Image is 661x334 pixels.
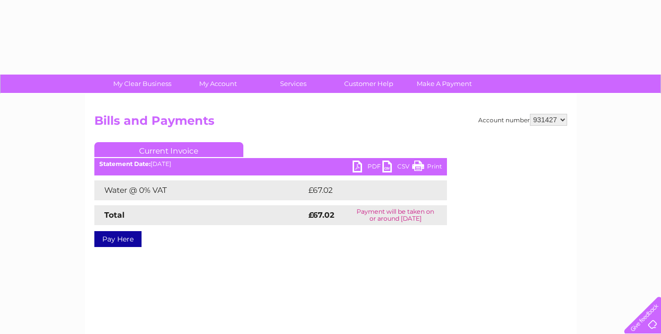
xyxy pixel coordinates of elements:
[252,75,334,93] a: Services
[382,161,412,175] a: CSV
[94,142,243,157] a: Current Invoice
[99,160,150,167] b: Statement Date:
[308,210,334,220] strong: £67.02
[328,75,410,93] a: Customer Help
[306,180,427,200] td: £67.02
[94,180,306,200] td: Water @ 0% VAT
[94,231,142,247] a: Pay Here
[104,210,125,220] strong: Total
[94,114,567,133] h2: Bills and Payments
[101,75,183,93] a: My Clear Business
[478,114,567,126] div: Account number
[94,161,447,167] div: [DATE]
[344,205,447,225] td: Payment will be taken on or around [DATE]
[353,161,382,175] a: PDF
[412,161,442,175] a: Print
[403,75,485,93] a: Make A Payment
[177,75,259,93] a: My Account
